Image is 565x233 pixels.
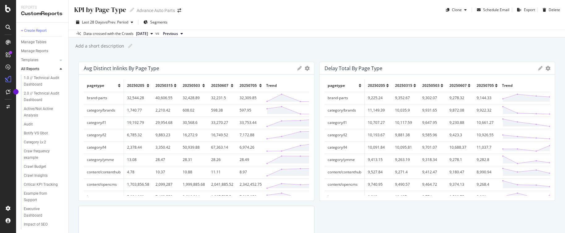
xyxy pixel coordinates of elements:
[124,178,153,191] td: 1,703,856.58
[124,141,153,154] td: 2,378.44
[74,5,126,15] div: KPI by Page Type
[152,166,180,178] td: 10.37
[325,65,382,71] div: Delay Total by Page Type
[21,5,63,10] div: Reports
[319,62,555,201] div: Delay Total by Page Typegearpagetype2025020520250315202505032025060720250705Trendbrand-parts9,225...
[24,148,64,161] a: Craw frequency example
[365,92,392,104] td: 9,225.24
[84,92,124,104] td: brand-parts
[236,141,265,154] td: 6,974.26
[155,31,160,36] span: vs
[82,19,104,25] span: Last 28 Days
[24,181,64,188] a: Critical KPI Tracking
[180,129,208,141] td: 16,272.9
[419,166,446,178] td: 9,412.47
[419,178,446,191] td: 9,464.72
[365,178,392,191] td: 9,740.95
[152,141,180,154] td: 3,350.42
[208,104,236,116] td: 598.38
[24,206,58,219] div: Executive Dashboard
[24,139,46,146] div: Category Lv.2
[87,83,104,88] span: pagetype
[24,206,64,219] a: Executive Dashboard
[395,83,412,88] span: 20250315
[21,57,58,63] a: Templates
[124,166,153,178] td: 4.78
[477,83,494,88] span: 20250705
[474,92,501,104] td: 9,144.33
[24,90,60,103] div: 2.0 // Technical Audit Dashboard
[124,154,153,166] td: 13.08
[24,172,48,179] div: Crawl Insights
[419,129,446,141] td: 9,585.96
[474,166,501,178] td: 8,990.94
[474,154,501,166] td: 9,282.8
[208,141,236,154] td: 67,363.14
[24,221,48,228] div: Impact of SEO
[392,154,419,166] td: 9,263.19
[24,106,64,119] a: Active/Not Active Analysis
[152,129,180,141] td: 9,883.23
[84,104,124,116] td: category/brands
[474,5,509,15] button: Schedule Email
[24,75,60,88] div: 1.0 // Technical Audit Dashboard
[392,178,419,191] td: 9,490.57
[180,178,208,191] td: 1,999,885.68
[124,191,153,203] td: 5,924,960
[549,7,560,12] div: Delete
[183,83,200,88] span: 20250503
[419,92,446,104] td: 9,302.07
[392,191,419,203] td: 10,137
[21,28,64,34] a: + Create Report
[449,83,467,88] span: 20250607
[124,92,153,104] td: 32,544.28
[446,191,474,203] td: 9,502.75
[160,30,185,37] button: Previous
[24,121,64,128] a: Audit
[84,116,124,129] td: category/l1
[325,178,365,191] td: content/opencms
[180,92,208,104] td: 32,428.89
[24,121,33,128] div: Audit
[444,5,469,15] button: Clone
[419,104,446,116] td: 9,931.65
[540,5,560,15] button: Delete
[24,130,64,137] a: Botify VS Gbot
[325,191,365,203] td: home
[524,7,535,12] div: Export
[180,116,208,129] td: 30,568.6
[365,104,392,116] td: 11,149.39
[24,190,58,203] div: Example from Support
[21,39,64,45] a: Manage Tables
[446,129,474,141] td: 9,423.3
[84,154,124,166] td: category/ymme
[368,83,385,88] span: 20250205
[84,166,124,178] td: content/contenthub
[365,191,392,203] td: 9,213
[236,154,265,166] td: 28.49
[83,31,134,36] div: Data crossed with the Crawls
[180,141,208,154] td: 50,939.88
[84,65,159,71] div: Avg Distinct Inlinks by Page Type
[546,66,550,70] div: gear
[446,92,474,104] td: 9,278.32
[24,148,59,161] div: Craw frequency example
[84,178,124,191] td: content/opencms
[75,43,124,49] div: Add a short description
[502,83,513,88] span: Trend
[446,116,474,129] td: 9,230.88
[211,83,228,88] span: 20250607
[419,154,446,166] td: 9,318.34
[474,178,501,191] td: 9,268.4
[446,141,474,154] td: 10,688.37
[79,62,314,201] div: Avg Distinct Inlinks by Page Typegearpagetype2025020520250315202505032025060720250705Trendbrand-p...
[84,141,124,154] td: category/l4
[24,172,64,179] a: Crawl Insights
[515,5,535,15] button: Export
[141,17,170,27] button: Segments
[446,154,474,166] td: 9,278.1
[392,166,419,178] td: 9,271.4
[419,141,446,154] td: 9,701.07
[21,57,38,63] div: Templates
[152,116,180,129] td: 29,954.68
